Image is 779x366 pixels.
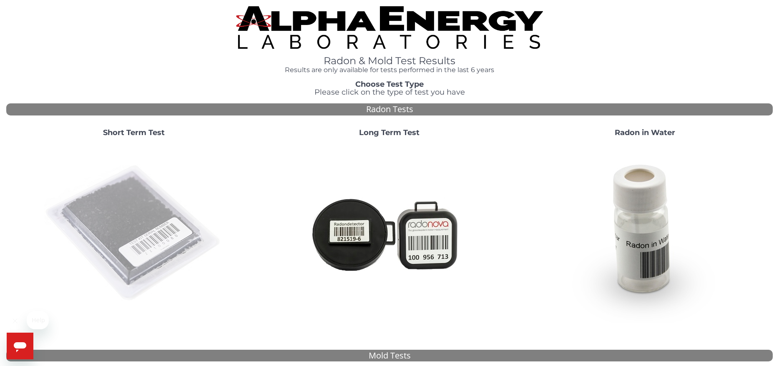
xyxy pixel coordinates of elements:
iframe: Close message [7,313,23,329]
img: TightCrop.jpg [236,6,543,49]
strong: Radon in Water [615,128,675,137]
iframe: Button to launch messaging window [7,333,33,359]
h1: Radon & Mold Test Results [236,55,543,66]
h4: Results are only available for tests performed in the last 6 years [236,66,543,74]
img: RadoninWater.jpg [555,144,735,323]
div: Radon Tests [6,103,773,115]
strong: Long Term Test [359,128,420,137]
strong: Choose Test Type [355,80,424,89]
iframe: Message from company [27,311,49,329]
img: ShortTerm.jpg [44,144,224,323]
img: Radtrak2vsRadtrak3.jpg [300,144,479,323]
div: Mold Tests [6,350,773,362]
span: Please click on the type of test you have [314,88,465,97]
strong: Short Term Test [103,128,165,137]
